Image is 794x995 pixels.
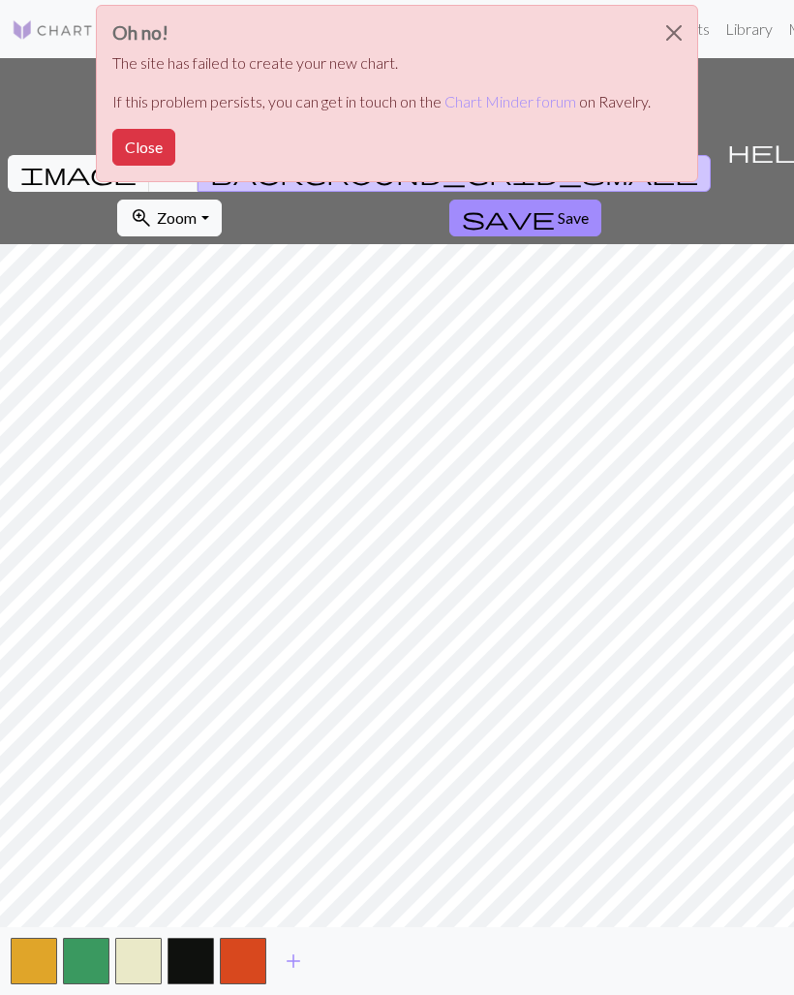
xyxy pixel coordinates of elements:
p: The site has failed to create your new chart. [112,51,651,75]
span: zoom_in [130,204,153,232]
button: Zoom [117,200,221,236]
button: Save [449,200,601,236]
h3: Oh no! [112,21,651,44]
button: Add color [269,943,318,979]
span: add [282,948,305,975]
button: Close [651,6,697,60]
span: Zoom [157,208,197,227]
a: Chart Minder forum [444,92,576,110]
p: If this problem persists, you can get in touch on the on Ravelry. [112,90,651,113]
span: save [462,204,555,232]
button: Close [112,129,175,166]
span: Save [558,208,589,227]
